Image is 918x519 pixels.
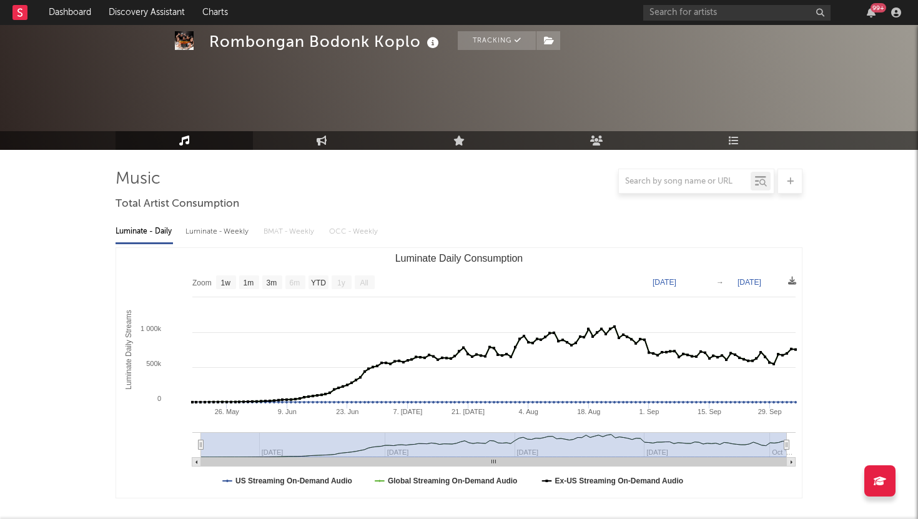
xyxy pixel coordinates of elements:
text: 4. Aug [519,408,538,415]
text: Luminate Daily Consumption [395,253,523,264]
text: → [716,278,724,287]
text: 1. Sep [639,408,659,415]
text: All [360,279,368,287]
text: Luminate Daily Streams [124,310,133,389]
text: 15. Sep [698,408,721,415]
button: 99+ [867,7,876,17]
div: Rombongan Bodonk Koplo [209,31,442,52]
text: 1 000k [141,325,162,332]
span: Total Artist Consumption [116,197,239,212]
input: Search by song name or URL [619,177,751,187]
text: 1y [337,279,345,287]
text: [DATE] [738,278,761,287]
text: 1m [244,279,254,287]
text: 29. Sep [758,408,782,415]
text: [DATE] [653,278,676,287]
text: 9. Jun [278,408,297,415]
input: Search for artists [643,5,831,21]
div: Luminate - Daily [116,221,173,242]
div: Luminate - Weekly [185,221,251,242]
text: 6m [290,279,300,287]
svg: Luminate Daily Consumption [116,248,802,498]
text: 18. Aug [577,408,600,415]
text: 3m [267,279,277,287]
text: US Streaming On-Demand Audio [235,477,352,485]
text: Global Streaming On-Demand Audio [388,477,518,485]
text: 23. Jun [336,408,358,415]
text: 21. [DATE] [452,408,485,415]
text: 0 [157,395,161,402]
text: Zoom [192,279,212,287]
text: 26. May [215,408,240,415]
text: 1w [221,279,231,287]
text: Ex-US Streaming On-Demand Audio [555,477,684,485]
text: 7. [DATE] [393,408,423,415]
button: Tracking [458,31,536,50]
text: YTD [311,279,326,287]
div: 99 + [871,3,886,12]
text: 500k [146,360,161,367]
text: Oct '… [772,448,792,456]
